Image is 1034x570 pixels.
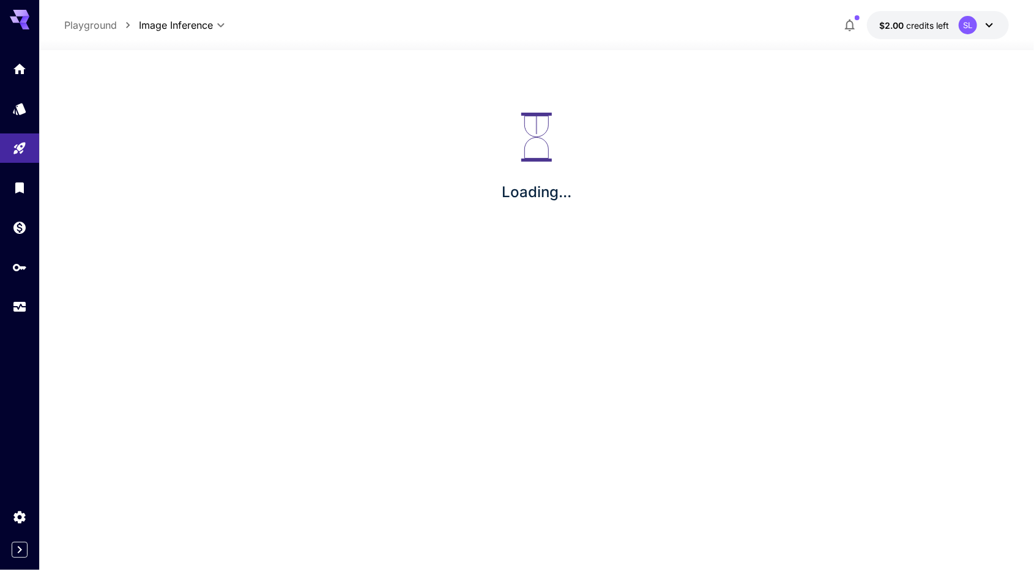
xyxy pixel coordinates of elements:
[867,11,1009,39] button: $2.00SL
[879,19,949,32] div: $2.00
[502,181,571,203] p: Loading...
[12,101,27,116] div: Models
[12,141,27,156] div: Playground
[959,16,977,34] div: SL
[906,20,949,31] span: credits left
[12,61,27,77] div: Home
[12,542,28,558] button: Expand sidebar
[64,18,139,32] nav: breadcrumb
[12,509,27,525] div: Settings
[64,18,117,32] a: Playground
[879,20,906,31] span: $2.00
[139,18,213,32] span: Image Inference
[12,260,27,275] div: API Keys
[12,180,27,195] div: Library
[12,299,27,315] div: Usage
[12,220,27,235] div: Wallet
